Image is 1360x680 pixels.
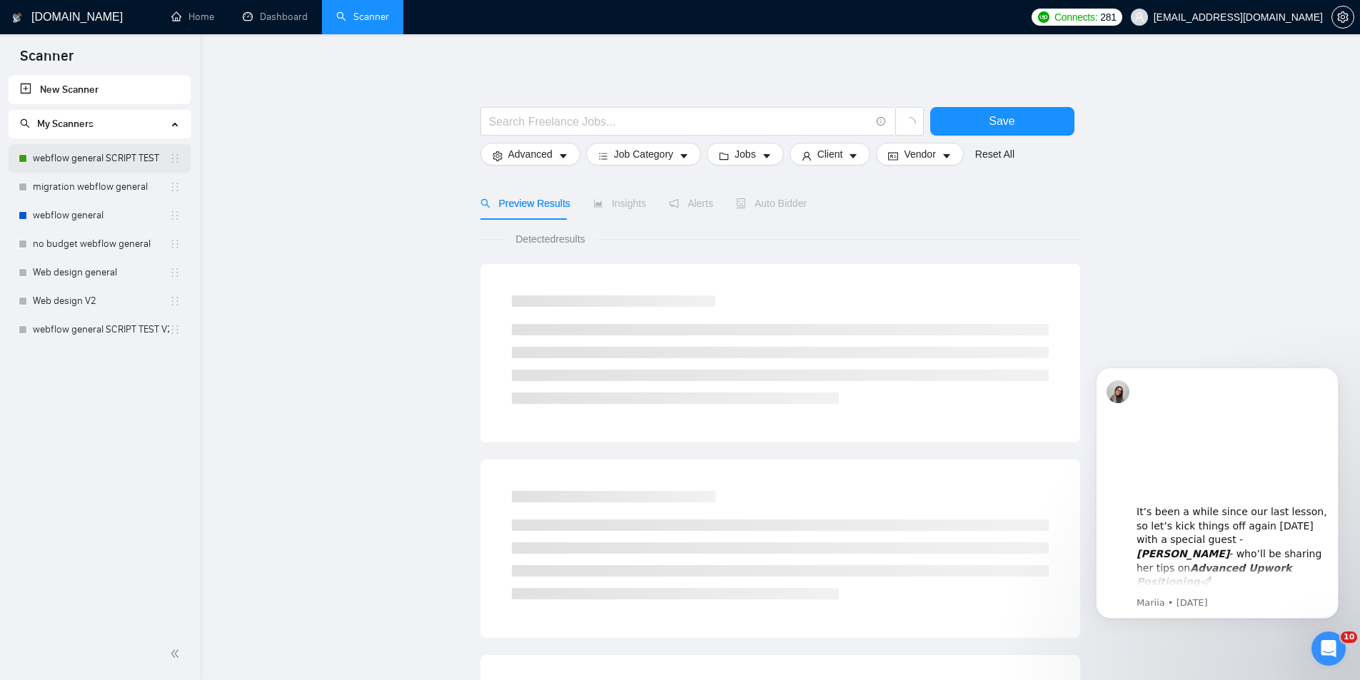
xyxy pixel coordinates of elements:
[586,143,701,166] button: barsJob Categorycaret-down
[169,267,181,278] span: holder
[930,107,1074,136] button: Save
[790,143,871,166] button: userClientcaret-down
[975,146,1014,162] a: Reset All
[1341,631,1357,643] span: 10
[1054,9,1097,25] span: Connects:
[243,11,308,23] a: dashboardDashboard
[9,76,191,104] li: New Scanner
[169,295,181,307] span: holder
[762,151,772,161] span: caret-down
[802,151,812,161] span: user
[169,153,181,164] span: holder
[33,173,169,201] a: migration webflow general
[735,146,756,162] span: Jobs
[1134,12,1144,22] span: user
[33,230,169,258] a: no budget webflow general
[558,151,568,161] span: caret-down
[593,198,646,209] span: Insights
[942,151,952,161] span: caret-down
[480,198,490,208] span: search
[493,151,503,161] span: setting
[336,11,389,23] a: searchScanner
[989,112,1014,130] span: Save
[33,201,169,230] a: webflow general
[9,201,191,230] li: webflow general
[9,287,191,315] li: Web design V2
[736,198,807,209] span: Auto Bidder
[169,210,181,221] span: holder
[679,151,689,161] span: caret-down
[9,144,191,173] li: webflow general SCRIPT TEST
[33,258,169,287] a: Web design general
[33,144,169,173] a: webflow general SCRIPT TEST
[877,117,886,126] span: info-circle
[9,46,85,76] span: Scanner
[480,198,570,209] span: Preview Results
[33,315,169,344] a: webflow general SCRIPT TEST V2
[848,151,858,161] span: caret-down
[171,11,214,23] a: homeHome
[33,287,169,315] a: Web design V2
[593,198,603,208] span: area-chart
[1038,11,1049,23] img: upwork-logo.png
[9,173,191,201] li: migration webflow general
[876,143,963,166] button: idcardVendorcaret-down
[904,146,935,162] span: Vendor
[719,151,729,161] span: folder
[12,6,22,29] img: logo
[508,146,553,162] span: Advanced
[20,76,179,104] a: New Scanner
[37,118,94,130] span: My Scanners
[9,315,191,344] li: webflow general SCRIPT TEST V2
[169,238,181,250] span: holder
[669,198,679,208] span: notification
[170,646,184,661] span: double-left
[707,143,784,166] button: folderJobscaret-down
[736,198,746,208] span: robot
[1332,11,1354,23] span: setting
[489,113,870,131] input: Search Freelance Jobs...
[903,117,916,130] span: loading
[669,198,713,209] span: Alerts
[614,146,673,162] span: Job Category
[169,181,181,193] span: holder
[1331,11,1354,23] a: setting
[888,151,898,161] span: idcard
[20,118,30,128] span: search
[1074,346,1360,641] iframe: Intercom notifications message
[817,146,843,162] span: Client
[20,118,94,130] span: My Scanners
[1100,9,1116,25] span: 281
[9,258,191,287] li: Web design general
[169,324,181,335] span: holder
[598,151,608,161] span: bars
[505,231,595,247] span: Detected results
[480,143,580,166] button: settingAdvancedcaret-down
[9,230,191,258] li: no budget webflow general
[1331,6,1354,29] button: setting
[1311,631,1346,666] iframe: Intercom live chat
